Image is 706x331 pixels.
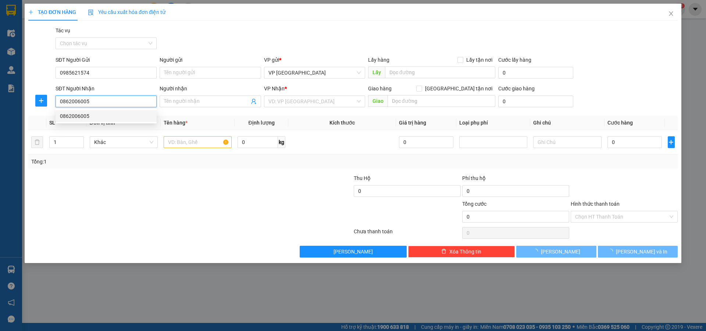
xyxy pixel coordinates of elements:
span: Thu Hộ [354,175,371,181]
button: plus [35,95,47,107]
span: Yêu cầu xuất hóa đơn điện tử [88,9,165,15]
span: [PERSON_NAME] và In [616,248,667,256]
span: Giao [368,95,388,107]
span: close [668,11,674,17]
button: delete [31,136,43,148]
span: Giao hàng [368,86,392,91]
label: Tác vụ [56,28,70,33]
input: Dọc đường [385,66,495,78]
button: [PERSON_NAME] [300,246,407,258]
span: delete [441,249,446,255]
div: Chưa thanh toán [353,227,461,240]
span: plus [36,98,47,104]
span: loading [608,249,616,254]
span: plus [28,10,33,15]
span: Cước hàng [607,120,633,126]
button: [PERSON_NAME] và In [598,246,678,258]
span: Giá trị hàng [399,120,426,126]
span: [PERSON_NAME] [541,248,580,256]
input: Cước giao hàng [498,96,573,107]
img: icon [88,10,94,15]
span: loading [533,249,541,254]
span: [GEOGRAPHIC_DATA] tận nơi [422,84,495,93]
button: Close [661,4,681,24]
label: Cước lấy hàng [498,57,531,63]
span: plus [668,139,674,145]
th: Ghi chú [530,116,604,130]
div: 0862006005 [60,112,152,120]
input: Ghi Chú [533,136,601,148]
span: Xóa Thông tin [449,248,481,256]
div: Phí thu hộ [462,174,569,185]
input: 0 [399,136,454,148]
span: Tổng cước [462,201,486,207]
span: VP Cầu Yên Xuân [268,67,361,78]
span: [PERSON_NAME] [334,248,373,256]
input: VD: Bàn, Ghế [164,136,232,148]
label: Cước giao hàng [498,86,535,91]
span: kg [278,136,285,148]
label: Hình thức thanh toán [571,201,620,207]
div: 0862006005 [56,110,157,122]
button: [PERSON_NAME] [516,246,596,258]
span: Tên hàng [164,120,188,126]
span: Lấy hàng [368,57,389,63]
div: Người nhận [160,84,261,93]
span: Kích thước [329,120,355,126]
span: VP Nhận [264,86,285,91]
span: Định lượng [248,120,274,126]
span: TẠO ĐƠN HÀNG [28,9,76,15]
div: Người gửi [160,56,261,64]
input: Dọc đường [388,95,495,107]
span: user-add [251,98,257,104]
span: Lấy [368,66,385,78]
div: VP gửi [264,56,365,64]
div: SĐT Người Gửi [56,56,157,64]
span: Khác [94,137,153,148]
th: Loại phụ phí [456,116,530,130]
div: Tổng: 1 [31,158,272,166]
span: SL [49,120,55,126]
button: deleteXóa Thông tin [408,246,515,258]
button: plus [668,136,675,148]
span: Lấy tận nơi [463,56,495,64]
div: SĐT Người Nhận [56,84,157,93]
input: Cước lấy hàng [498,67,573,79]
